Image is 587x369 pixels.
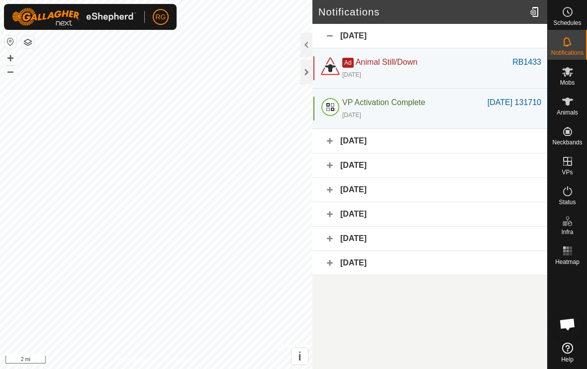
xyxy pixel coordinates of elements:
[117,356,154,365] a: Privacy Policy
[318,6,526,18] h2: Notifications
[166,356,196,365] a: Contact Us
[562,169,573,175] span: VPs
[561,357,574,363] span: Help
[12,8,136,26] img: Gallagher Logo
[559,199,576,205] span: Status
[312,227,547,251] div: [DATE]
[488,97,541,109] div: [DATE] 131710
[292,348,308,365] button: i
[342,111,361,120] div: [DATE]
[552,139,582,145] span: Neckbands
[312,178,547,202] div: [DATE]
[512,56,541,68] div: RB1433
[557,110,578,116] span: Animals
[553,309,583,339] a: Open chat
[342,98,425,107] span: VP Activation Complete
[560,80,575,86] span: Mobs
[312,129,547,153] div: [DATE]
[4,65,16,77] button: –
[342,70,361,79] div: [DATE]
[298,350,301,363] span: i
[555,259,580,265] span: Heatmap
[342,58,354,68] span: Ad
[312,24,547,48] div: [DATE]
[22,36,34,48] button: Map Layers
[551,50,584,56] span: Notifications
[156,12,166,22] span: RG
[356,58,417,66] span: Animal Still/Down
[4,52,16,64] button: +
[548,339,587,367] a: Help
[4,36,16,48] button: Reset Map
[312,251,547,275] div: [DATE]
[553,20,581,26] span: Schedules
[312,153,547,178] div: [DATE]
[312,202,547,227] div: [DATE]
[561,229,573,235] span: Infra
